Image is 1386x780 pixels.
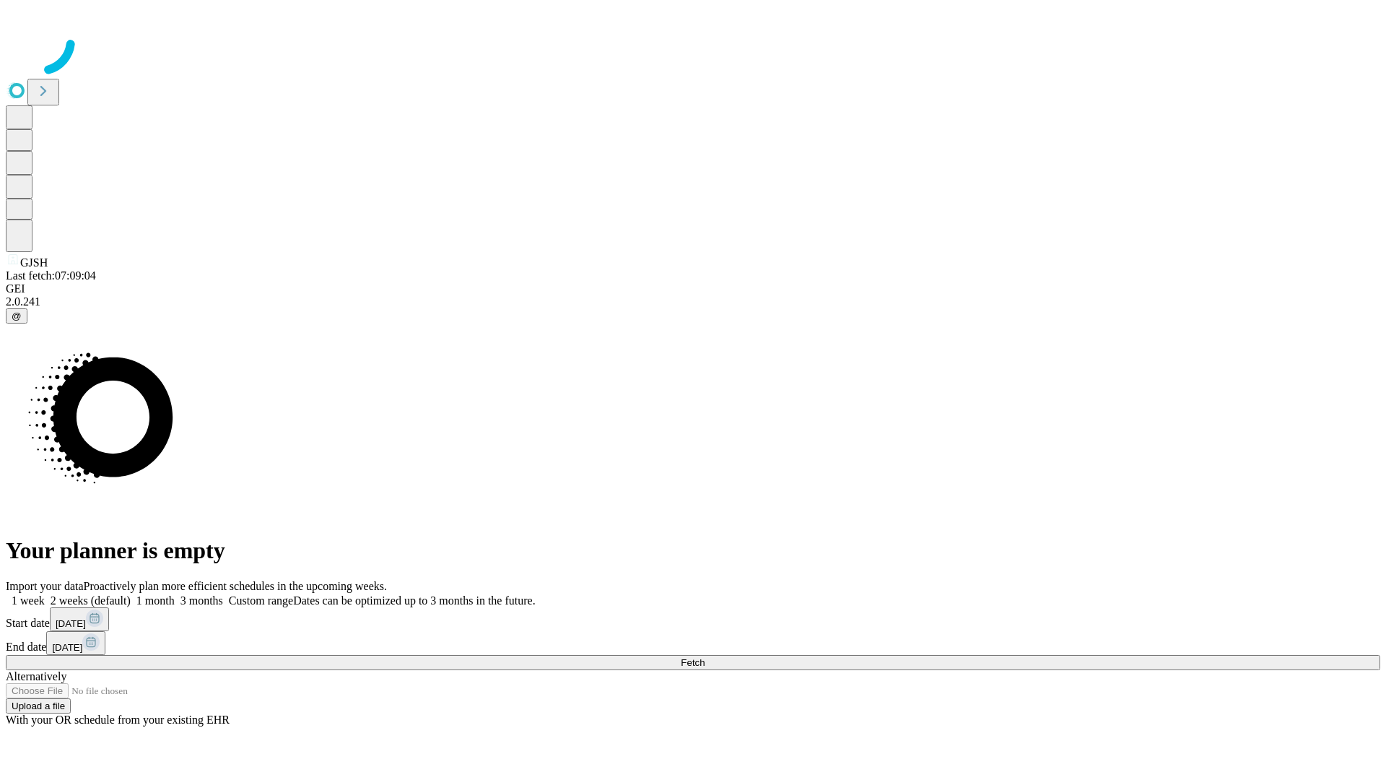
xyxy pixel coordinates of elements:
[52,642,82,653] span: [DATE]
[6,295,1380,308] div: 2.0.241
[293,594,535,607] span: Dates can be optimized up to 3 months in the future.
[50,607,109,631] button: [DATE]
[46,631,105,655] button: [DATE]
[6,670,66,682] span: Alternatively
[20,256,48,269] span: GJSH
[6,631,1380,655] div: End date
[56,618,86,629] span: [DATE]
[84,580,387,592] span: Proactively plan more efficient schedules in the upcoming weeks.
[6,580,84,592] span: Import your data
[136,594,175,607] span: 1 month
[6,308,27,324] button: @
[6,607,1380,631] div: Start date
[12,311,22,321] span: @
[6,714,230,726] span: With your OR schedule from your existing EHR
[681,657,705,668] span: Fetch
[6,698,71,714] button: Upload a file
[6,655,1380,670] button: Fetch
[6,269,96,282] span: Last fetch: 07:09:04
[180,594,223,607] span: 3 months
[51,594,131,607] span: 2 weeks (default)
[12,594,45,607] span: 1 week
[6,537,1380,564] h1: Your planner is empty
[229,594,293,607] span: Custom range
[6,282,1380,295] div: GEI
